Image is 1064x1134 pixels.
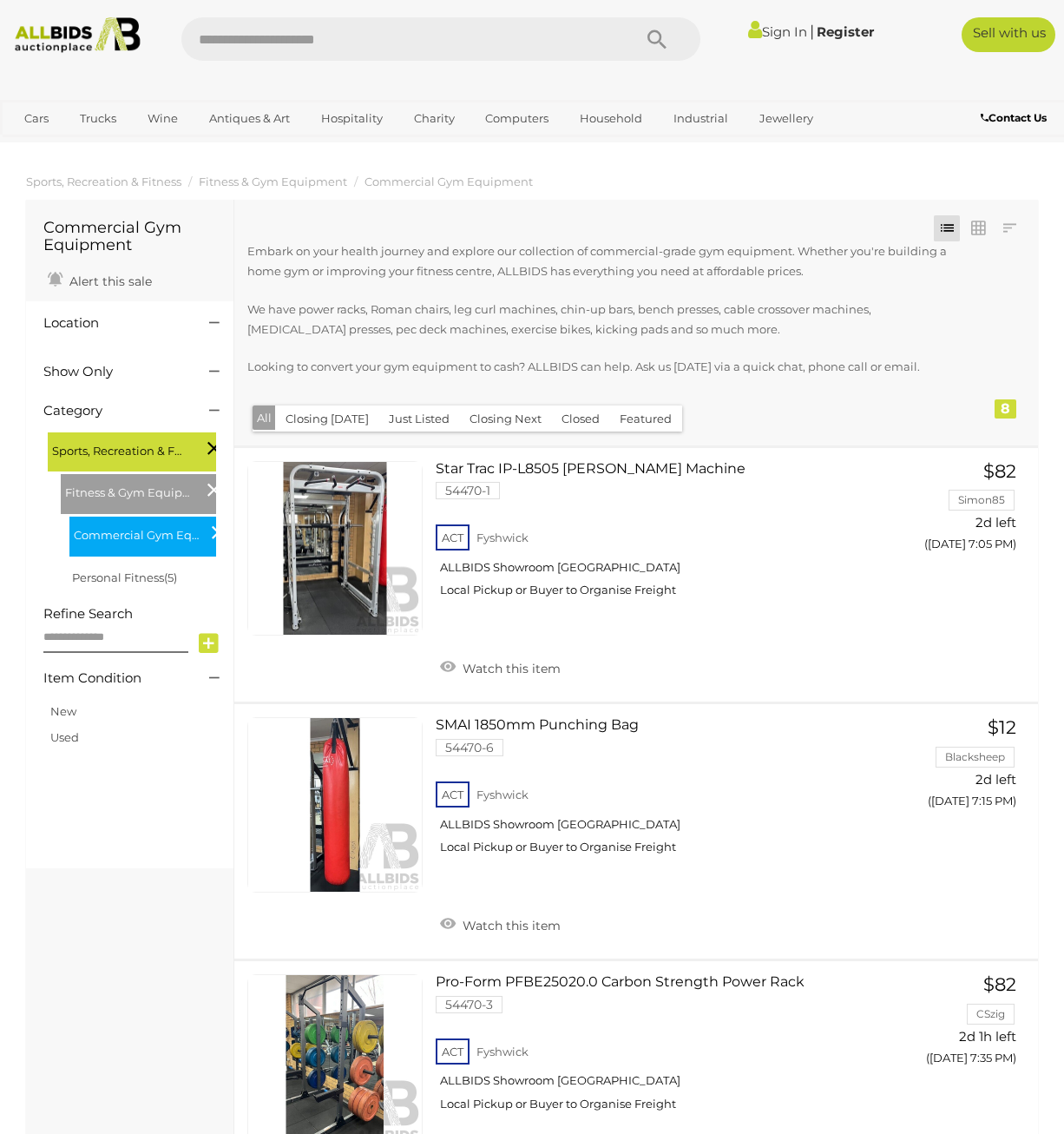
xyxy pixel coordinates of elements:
a: Antiques & Art [198,104,301,133]
h4: Refine Search [43,607,229,622]
a: Contact Us [981,109,1051,128]
a: Charity [403,104,466,133]
div: 8 [995,399,1016,419]
a: Fitness & Gym Equipment [199,175,347,188]
a: Personal Fitness(5) [72,570,177,584]
span: | [810,22,814,41]
a: Jewellery [748,104,824,133]
button: Closed [551,405,610,432]
h4: Item Condition [43,671,183,686]
span: Commercial Gym Equipment [74,521,204,545]
a: Sports [77,133,135,162]
a: Register [817,23,874,40]
b: Contact Us [981,111,1047,124]
a: Hospitality [310,104,394,133]
a: $82 Simon85 2d left ([DATE] 7:05 PM) [917,461,1021,561]
a: Star Trac IP-L8505 [PERSON_NAME] Machine 54470-1 ACT Fyshwick ALLBIDS Showroom [GEOGRAPHIC_DATA] ... [449,461,891,611]
button: Closing [DATE] [275,405,379,432]
a: Watch this item [436,911,565,937]
a: Office [13,133,69,162]
a: $12 Blacksheep 2d left ([DATE] 7:15 PM) [917,717,1021,817]
span: $12 [988,716,1016,738]
span: Fitness & Gym Equipment [65,478,195,503]
button: Just Listed [378,405,460,432]
button: Search [614,17,700,61]
a: Sign In [748,23,807,40]
span: Alert this sale [65,274,152,289]
a: Industrial [662,104,739,133]
h4: Location [43,316,183,331]
button: Closing Next [459,405,552,432]
span: (5) [164,570,177,584]
span: Watch this item [458,918,561,933]
a: Computers [474,104,560,133]
a: Commercial Gym Equipment [365,175,533,188]
button: Featured [609,405,682,432]
a: Alert this sale [43,267,156,293]
h4: Show Only [43,365,183,379]
p: Embark on your health journey and explore our collection of commercial-grade gym equipment. Wheth... [247,241,947,282]
a: Sports, Recreation & Fitness [26,175,181,188]
span: $82 [983,460,1016,482]
a: $82 CSzig 2d 1h left ([DATE] 7:35 PM) [917,974,1021,1074]
h4: Category [43,404,183,419]
a: New [50,704,76,718]
a: Cars [13,104,60,133]
a: Wine [136,104,189,133]
a: Trucks [69,104,128,133]
img: Allbids.com.au [8,17,148,53]
a: Household [568,104,654,133]
a: Used [50,730,79,744]
a: [GEOGRAPHIC_DATA] [144,133,290,162]
span: Watch this item [458,661,561,676]
span: $82 [983,973,1016,995]
span: Sports, Recreation & Fitness [52,437,182,461]
p: Looking to convert your gym equipment to cash? ALLBIDS can help. Ask us [DATE] via a quick chat, ... [247,357,947,377]
a: Watch this item [436,654,565,680]
a: Pro-Form PFBE25020.0 Carbon Strength Power Rack 54470-3 ACT Fyshwick ALLBIDS Showroom [GEOGRAPHIC... [449,974,891,1124]
button: All [253,405,276,431]
p: We have power racks, Roman chairs, leg curl machines, chin-up bars, bench presses, cable crossove... [247,300,947,340]
a: SMAI 1850mm Punching Bag 54470-6 ACT Fyshwick ALLBIDS Showroom [GEOGRAPHIC_DATA] Local Pickup or ... [449,717,891,867]
a: Sell with us [962,17,1055,52]
h1: Commercial Gym Equipment [43,220,216,254]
